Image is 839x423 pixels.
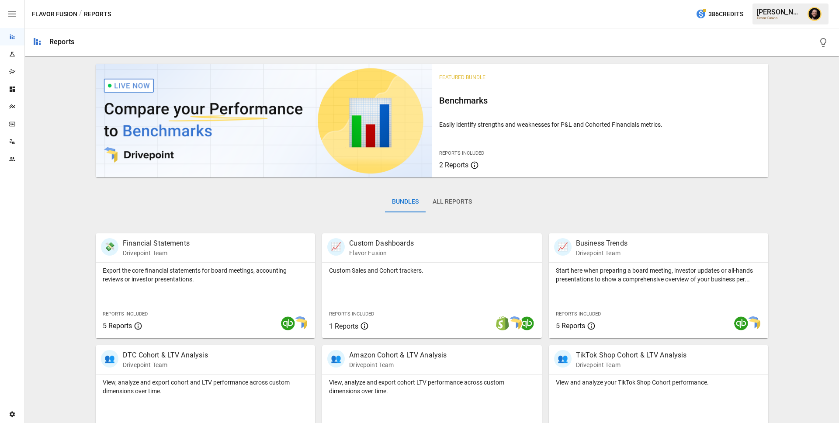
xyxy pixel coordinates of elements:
p: Drivepoint Team [349,361,447,369]
p: Export the core financial statements for board meetings, accounting reviews or investor presentat... [103,266,308,284]
div: Reports [49,38,74,46]
p: View, analyze and export cohort and LTV performance across custom dimensions over time. [103,378,308,395]
p: Start here when preparing a board meeting, investor updates or all-hands presentations to show a ... [556,266,761,284]
img: Ciaran Nugent [808,7,822,21]
p: Financial Statements [123,238,190,249]
span: 386 Credits [708,9,743,20]
div: 📈 [554,238,572,256]
button: Ciaran Nugent [802,2,827,26]
p: Flavor Fusion [349,249,414,257]
span: Reports Included [556,311,601,317]
span: Featured Bundle [439,74,485,80]
p: Amazon Cohort & LTV Analysis [349,350,447,361]
p: View and analyze your TikTok Shop Cohort performance. [556,378,761,387]
div: 👥 [554,350,572,368]
span: 2 Reports [439,161,468,169]
img: quickbooks [734,316,748,330]
img: shopify [496,316,510,330]
span: Reports Included [103,311,148,317]
p: Drivepoint Team [123,249,190,257]
div: 👥 [101,350,118,368]
span: 5 Reports [103,322,132,330]
img: smart model [508,316,522,330]
img: smart model [293,316,307,330]
p: Drivepoint Team [576,249,628,257]
img: quickbooks [520,316,534,330]
p: Custom Dashboards [349,238,414,249]
p: Drivepoint Team [576,361,687,369]
p: Drivepoint Team [123,361,208,369]
img: quickbooks [281,316,295,330]
h6: Benchmarks [439,94,762,107]
span: 1 Reports [329,322,358,330]
p: DTC Cohort & LTV Analysis [123,350,208,361]
span: Reports Included [439,150,484,156]
p: Business Trends [576,238,628,249]
img: smart model [746,316,760,330]
button: 386Credits [692,6,747,22]
span: Reports Included [329,311,374,317]
img: video thumbnail [96,64,432,177]
div: / [79,9,82,20]
button: Flavor Fusion [32,9,77,20]
p: TikTok Shop Cohort & LTV Analysis [576,350,687,361]
p: Easily identify strengths and weaknesses for P&L and Cohorted Financials metrics. [439,120,762,129]
p: Custom Sales and Cohort trackers. [329,266,534,275]
div: 📈 [327,238,345,256]
p: View, analyze and export cohort LTV performance across custom dimensions over time. [329,378,534,395]
div: 👥 [327,350,345,368]
div: Flavor Fusion [757,16,802,20]
div: [PERSON_NAME] [757,8,802,16]
span: 5 Reports [556,322,585,330]
button: All Reports [426,191,479,212]
button: Bundles [385,191,426,212]
div: 💸 [101,238,118,256]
